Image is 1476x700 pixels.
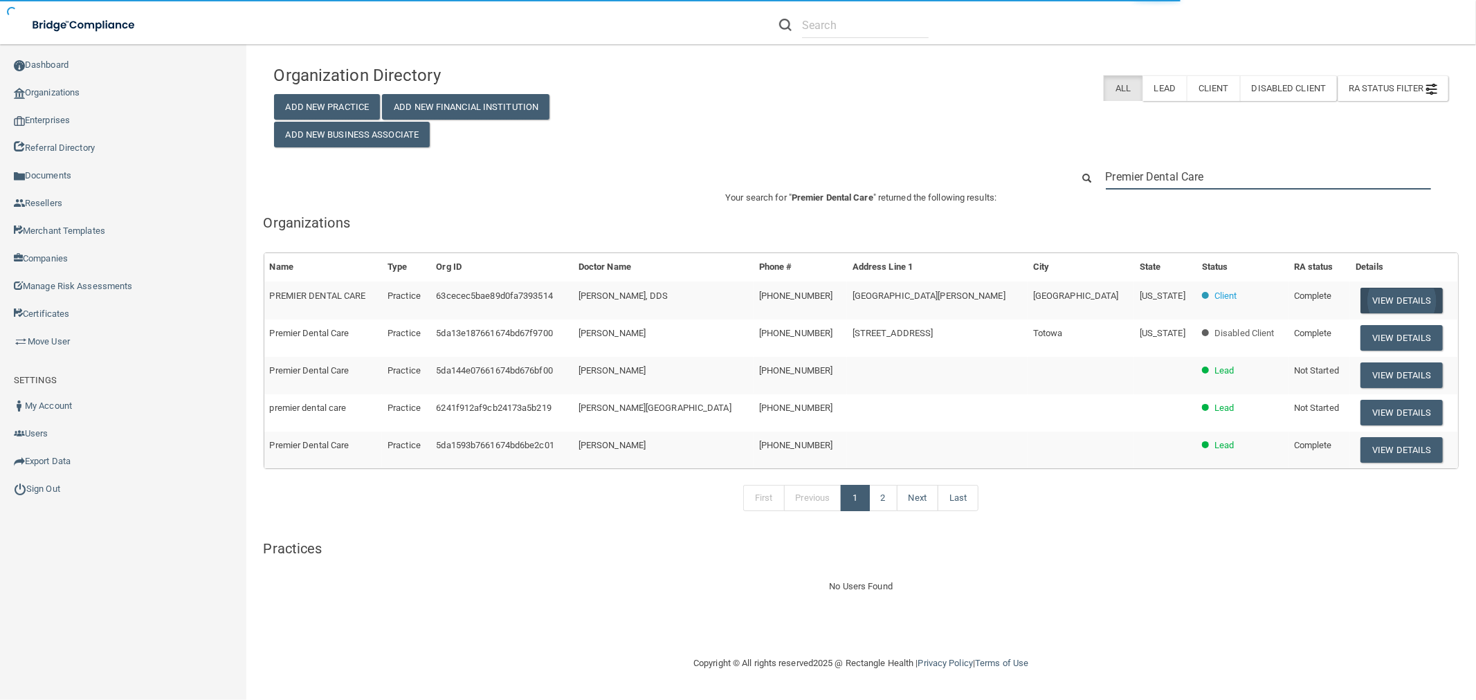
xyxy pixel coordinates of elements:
a: First [743,485,785,511]
button: View Details [1360,437,1442,463]
img: bridge_compliance_login_screen.278c3ca4.svg [21,11,148,39]
th: Phone # [754,253,847,282]
button: View Details [1360,288,1442,313]
img: organization-icon.f8decf85.png [14,88,25,99]
a: Previous [784,485,842,511]
th: Type [382,253,430,282]
button: View Details [1360,400,1442,425]
p: Lead [1214,437,1234,454]
a: Next [897,485,938,511]
span: Practice [388,440,421,450]
label: Lead [1142,75,1187,101]
label: Disabled Client [1240,75,1338,101]
span: [GEOGRAPHIC_DATA] [1033,291,1119,301]
span: [PERSON_NAME] [578,440,646,450]
p: Disabled Client [1214,325,1275,342]
span: [PERSON_NAME] [578,328,646,338]
span: Practice [388,365,421,376]
th: Status [1196,253,1288,282]
img: icon-filter@2x.21656d0b.png [1426,84,1437,95]
span: Premier Dental Care [270,328,349,338]
span: Not Started [1294,365,1339,376]
span: RA Status Filter [1349,83,1437,93]
img: enterprise.0d942306.png [14,116,25,126]
th: State [1134,253,1196,282]
th: City [1028,253,1134,282]
label: Client [1187,75,1240,101]
th: Details [1350,253,1458,282]
span: [PERSON_NAME][GEOGRAPHIC_DATA] [578,403,731,413]
img: icon-documents.8dae5593.png [14,171,25,182]
span: [PHONE_NUMBER] [759,328,832,338]
span: Complete [1294,328,1332,338]
img: icon-export.b9366987.png [14,456,25,467]
button: Add New Business Associate [274,122,430,147]
p: Lead [1214,362,1234,379]
a: Privacy Policy [918,658,973,668]
span: Premier Dental Care [270,365,349,376]
h5: Organizations [264,215,1459,230]
th: Name [264,253,383,282]
img: ic_dashboard_dark.d01f4a41.png [14,60,25,71]
span: Premier Dental Care [270,440,349,450]
span: Totowa [1033,328,1063,338]
button: View Details [1360,362,1442,388]
span: [PHONE_NUMBER] [759,291,832,301]
th: Address Line 1 [847,253,1028,282]
th: Org ID [430,253,572,282]
span: [US_STATE] [1140,328,1185,338]
div: No Users Found [264,578,1459,595]
span: Complete [1294,440,1332,450]
img: briefcase.64adab9b.png [14,335,28,349]
span: [PERSON_NAME], DDS [578,291,668,301]
span: [US_STATE] [1140,291,1185,301]
input: Search [802,12,929,38]
button: Add New Practice [274,94,381,120]
span: premier dental care [270,403,347,413]
a: Terms of Use [975,658,1028,668]
button: View Details [1360,325,1442,351]
h4: Organization Directory [274,66,652,84]
span: Practice [388,328,421,338]
span: Complete [1294,291,1332,301]
label: SETTINGS [14,372,57,389]
th: Doctor Name [573,253,754,282]
p: Your search for " " returned the following results: [264,190,1459,206]
span: [PHONE_NUMBER] [759,440,832,450]
p: Lead [1214,400,1234,416]
th: RA status [1288,253,1350,282]
span: 5da1593b7661674bd6be2c01 [436,440,554,450]
a: 1 [841,485,869,511]
span: 5da13e187661674bd67f9700 [436,328,552,338]
span: [PERSON_NAME] [578,365,646,376]
button: Add New Financial Institution [382,94,549,120]
span: [STREET_ADDRESS] [853,328,933,338]
span: [GEOGRAPHIC_DATA][PERSON_NAME] [853,291,1005,301]
span: Premier Dental Care [792,192,873,203]
span: Practice [388,291,421,301]
span: PREMIER DENTAL CARE [270,291,366,301]
span: 5da144e07661674bd676bf00 [436,365,552,376]
img: ic_reseller.de258add.png [14,198,25,209]
span: 6241f912af9cb24173a5b219 [436,403,551,413]
span: Not Started [1294,403,1339,413]
span: [PHONE_NUMBER] [759,365,832,376]
span: 63cecec5bae89d0fa7393514 [436,291,552,301]
img: ic_power_dark.7ecde6b1.png [14,483,26,495]
a: 2 [869,485,898,511]
label: All [1104,75,1142,101]
img: ic_user_dark.df1a06c3.png [14,400,25,412]
input: Search [1106,164,1431,190]
span: [PHONE_NUMBER] [759,403,832,413]
p: Client [1214,288,1237,304]
a: Last [938,485,978,511]
img: ic-search.3b580494.png [779,19,792,31]
span: Practice [388,403,421,413]
h5: Practices [264,541,1459,556]
div: Copyright © All rights reserved 2025 @ Rectangle Health | | [608,641,1113,685]
img: icon-users.e205127d.png [14,428,25,439]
